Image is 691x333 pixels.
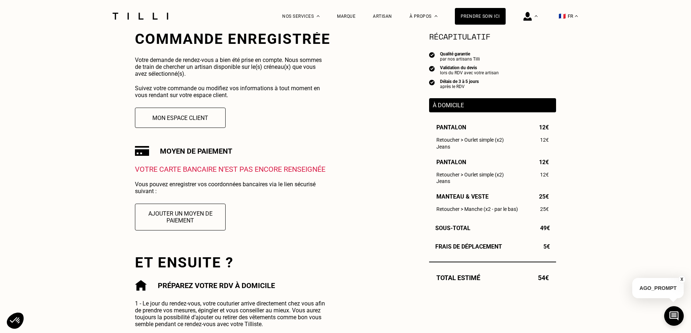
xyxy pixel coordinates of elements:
[135,204,226,230] button: Ajouter un moyen de paiement
[455,8,506,25] a: Prendre soin ici
[429,65,435,72] img: icon list info
[435,15,437,17] img: Menu déroulant à propos
[135,254,330,271] h2: Et ensuite ?
[436,193,489,200] span: Manteau & veste
[540,172,549,178] span: 12€
[559,13,566,20] span: 🇫🇷
[135,165,330,174] p: Votre carte bancaire n‘est pas encore renseignée
[440,70,499,75] div: lors du RDV avec votre artisan
[317,15,320,17] img: Menu déroulant
[135,85,328,99] p: Suivez votre commande ou modifiez vos informations à tout moment en vous rendant sur votre espace...
[440,79,479,84] div: Délais de 3 à 5 jours
[436,172,504,178] span: Retoucher > Ourlet simple (x2)
[110,13,171,20] img: Logo du service de couturière Tilli
[436,124,466,131] span: Pantalon
[135,300,328,328] p: 1 - Le jour du rendez-vous, votre couturier arrive directement chez vous afin de prendre vos mesu...
[440,84,479,89] div: après le RDV
[440,57,480,62] div: par nos artisans Tilli
[523,12,532,21] img: icône connexion
[436,144,450,150] span: Jeans
[440,51,480,57] div: Qualité garantie
[429,79,435,86] img: icon list info
[373,14,392,19] a: Artisan
[429,51,435,58] img: icon list info
[337,14,355,19] a: Marque
[632,278,684,298] p: AGO_PROMPT
[535,15,538,17] img: Menu déroulant
[540,137,549,143] span: 12€
[436,178,450,184] span: Jeans
[135,280,147,291] img: Commande à domicile
[429,30,556,42] section: Récapitulatif
[678,275,686,283] button: X
[540,206,549,212] span: 25€
[575,15,578,17] img: menu déroulant
[429,225,556,232] div: Sous-Total
[440,65,499,70] div: Validation du devis
[429,274,556,282] div: Total estimé
[543,243,550,250] span: 5€
[135,57,328,77] p: Votre demande de rendez-vous a bien été prise en compte. Nous sommes de train de chercher un arti...
[429,243,556,250] div: Frais de déplacement
[135,108,226,128] button: Mon espace client
[135,146,149,156] img: Carte bancaire
[539,193,549,200] span: 25€
[539,124,549,131] span: 12€
[135,30,330,47] h2: Commande enregistrée
[436,159,466,166] span: Pantalon
[436,137,504,143] span: Retoucher > Ourlet simple (x2)
[160,147,232,155] h3: Moyen de paiement
[436,206,518,212] span: Retoucher > Manche (x2 - par le bas)
[135,181,328,195] p: Vous pouvez enregistrer vos coordonnées bancaires via le lien sécurisé suivant :
[538,274,549,282] span: 54€
[158,281,275,290] h3: Préparez votre rdv à domicile
[539,159,549,166] span: 12€
[540,225,550,232] span: 49€
[433,102,552,109] p: À domicile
